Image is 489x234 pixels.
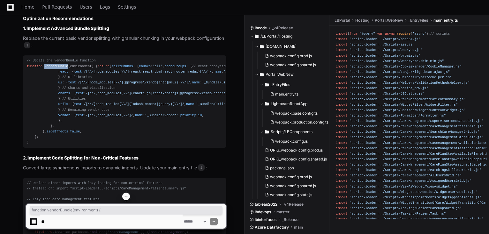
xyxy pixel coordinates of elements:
span: /[\\/]node_modules[\\/](@progress\/kendo|antd|@mui)[\\/]/ [78,81,190,84]
span: import [336,37,348,41]
span: webpack.config.stats.js [270,192,312,197]
button: [DOMAIN_NAME] [255,41,330,52]
span: import [336,130,348,134]
span: priority [180,113,196,117]
span: splitChunks [111,64,133,68]
span: /LBPortal/Hosting [260,34,292,39]
svg: Directory [255,32,259,40]
button: package.json [262,164,328,173]
span: name [214,70,222,74]
span: webpack.config.shared.js [270,62,316,67]
span: /[\\/]node_modules[\\/]/ [86,113,133,117]
svg: Directory [260,43,264,50]
span: "script-loader!../Scripts/WidgetUserAcoList/WidgetUserAcoList.js" [350,190,477,194]
button: Scripts/LBComponents [260,127,332,137]
span: import [336,65,348,68]
span: '_Bundles/react' [223,70,255,74]
span: vendorBundle [44,64,68,68]
span: "script-loader!../Scripts/CareManagement/AllUsersGrid.js" [350,174,462,177]
span: import [336,59,348,63]
span: Logs [100,5,110,9]
span: webpack.production.config.ts [275,120,328,125]
strong: Implement Advanced Bundle Splitting [26,25,109,31]
span: 10 [198,113,202,117]
span: import [336,168,348,172]
button: webpack.config.shared.js [262,60,326,69]
span: "script-loader!../Scripts/WidgetFilter/WidgetFilter.js" [350,103,458,107]
span: vendor [58,113,70,117]
span: "script-loader!../Scripts/Formatter/Formatter.js" [350,114,446,117]
button: webpack.config.stats.js [262,190,328,199]
span: lbcode [255,25,267,31]
p: Convert large synchronous imports to dynamic imports. Update your main entry file : [23,164,226,172]
span: name [192,81,200,84]
span: "script-loader!../Scripts/LBAjax/lightbeam.ajax.js" [350,70,450,74]
span: Users [80,5,92,9]
strong: Implement Code Splitting for Non-Critical Features [27,155,139,160]
span: Settings [118,5,136,9]
span: "script-loader!../Scripts/encrypt.js" [350,48,422,52]
span: ui [58,81,62,84]
span: _EntryFiles [271,82,290,87]
span: "script-loader!../Scripts/base64.js" [350,37,420,41]
span: var [377,32,383,36]
span: "script-loader!../Scripts/CareManagement/AssignedUsersGrid.js" [350,179,471,183]
span: webpack.config.shared.js [270,183,316,188]
span: // Update the vendorBundle function [27,59,96,62]
h3: 2. [23,155,226,161]
span: import [336,141,348,145]
span: import [336,86,348,90]
button: ORIG_webpack.config.shared.js [262,155,328,164]
span: test [74,102,82,106]
span: "script-loader!../Scripts/ViewAsWidget/ViewAsWidget.js" [350,185,458,188]
span: test [76,91,84,95]
span: import [336,54,348,58]
span: require [397,32,410,36]
span: import [336,103,348,107]
span: "script-loader!../Scripts/ContractWidget/ContractWidget.js" [350,108,465,112]
svg: Directory [265,100,269,108]
span: environment [70,64,92,68]
span: 1 [24,42,30,48]
span: false [70,130,80,133]
span: react [58,70,68,74]
button: Portal.WebNew [255,69,330,80]
svg: Directory [260,71,264,78]
span: "script-loader!../Scripts/webcrypto-shim.min.js" [350,59,444,63]
span: // Replace direct imports with lazy loading for non-critical features [27,181,162,185]
button: webpack.config.js [267,137,328,146]
span: // Instead of: import "script-loader!../Scripts/CareManagement/PatientSummary.js" [27,187,186,190]
span: LightbeamReactApp [271,101,307,106]
span: package.json [270,166,294,171]
span: import [336,124,348,128]
span: Hosting [355,18,370,23]
span: /[\\/]node_modules[\\/](lodash|moment|jquery)[\\/]/ [84,102,184,106]
button: webpack.config.prod.js [262,52,326,60]
span: Home [21,5,34,9]
span: name [186,102,194,106]
div: ( ) { { : { : , : { : { : , : , : , }, : { : , : , : , }, : { : , : , : , }, : { : , : , : , }, :... [27,58,222,145]
span: import [336,157,348,161]
span: ORIG_webpack.config.shared.js [270,157,327,162]
span: webpack.config.js [275,139,308,144]
span: import [336,32,348,36]
p: Replace the current basic vendor splitting with granular chunking in your webpack configuration : [23,35,226,49]
span: // Remaining vendor code [62,108,109,112]
svg: Directory [265,128,269,136]
span: import [336,48,348,52]
button: webpack.production.config.ts [267,118,328,127]
span: utils [58,102,68,106]
span: async [385,32,395,36]
span: "script-loader!../Scripts/script_new.js" [350,86,428,90]
span: import [336,185,348,188]
span: '_Bundles/utils' [196,102,228,106]
span: function [27,64,42,68]
span: webpack.config.prod.js [270,53,312,59]
span: // React ecosystem [192,64,228,68]
span: "script-loader!../Scripts/CareManagement/PatientSummary.js" [350,97,465,101]
span: Portal.WebNew [375,18,403,23]
span: chunks [139,64,151,68]
span: test [68,81,76,84]
span: import [336,75,348,79]
span: LBPortal [335,18,350,23]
